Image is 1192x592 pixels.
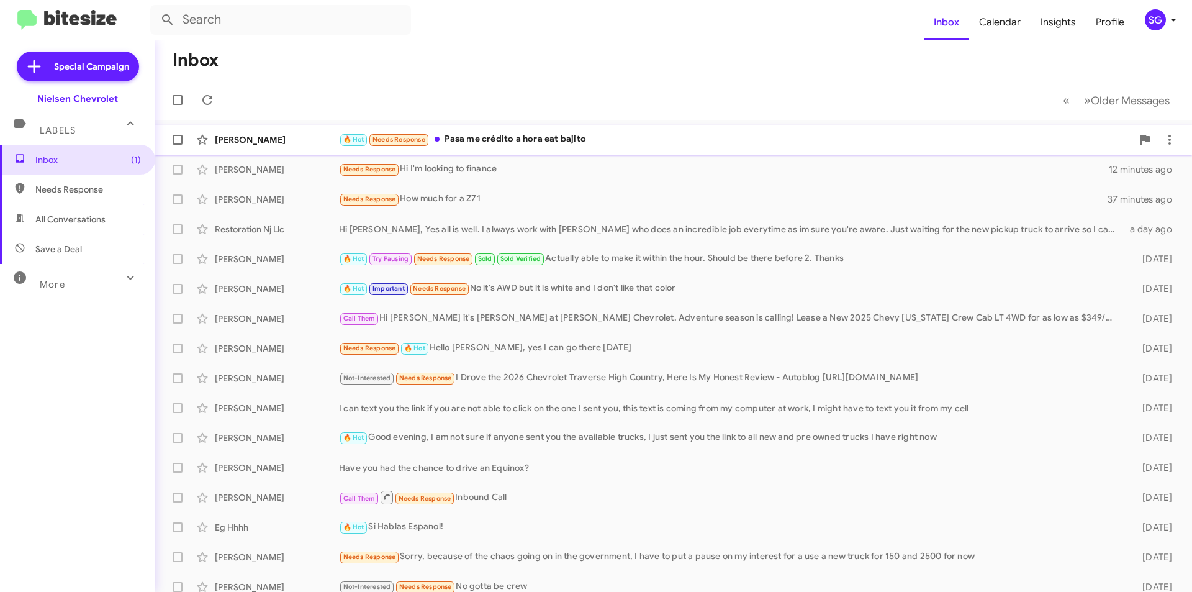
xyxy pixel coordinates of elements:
div: [PERSON_NAME] [215,462,339,474]
div: [DATE] [1122,283,1182,295]
div: [PERSON_NAME] [215,253,339,265]
input: Search [150,5,411,35]
div: Good evening, I am not sure if anyone sent you the available trucks, I just sent you the link to ... [339,430,1122,445]
div: Eg Hhhh [215,521,339,534]
span: (1) [131,153,141,166]
span: Not-Interested [343,583,391,591]
div: 37 minutes ago [1108,193,1182,206]
span: 🔥 Hot [343,523,364,531]
div: Hi [PERSON_NAME] it's [PERSON_NAME] at [PERSON_NAME] Chevrolet. Adventure season is calling! Leas... [339,311,1122,326]
a: Inbox [924,4,969,40]
div: [DATE] [1122,521,1182,534]
span: Save a Deal [35,243,82,255]
div: Pasa me crédito a hora eat bajito [339,132,1132,147]
div: Sorry, because of the chaos going on in the government, I have to put a pause on my interest for ... [339,550,1122,564]
div: [DATE] [1122,432,1182,444]
span: Needs Response [343,344,396,352]
button: Next [1077,88,1177,113]
div: [PERSON_NAME] [215,402,339,414]
span: 🔥 Hot [343,135,364,143]
div: [PERSON_NAME] [215,283,339,295]
span: 🔥 Hot [404,344,425,352]
div: Have you had the chance to drive an Equinox? [339,462,1122,474]
a: Profile [1086,4,1134,40]
div: Si Hablas Espanol! [339,520,1122,534]
div: I can text you the link if you are not able to click on the one I sent you, this text is coming f... [339,402,1122,414]
div: [DATE] [1122,462,1182,474]
div: [PERSON_NAME] [215,134,339,146]
div: Restoration Nj Llc [215,223,339,235]
span: Try Pausing [372,255,409,263]
div: Hello [PERSON_NAME], yes I can go there [DATE] [339,341,1122,355]
span: » [1084,93,1091,108]
span: Call Them [343,314,376,322]
div: Hi I'm looking to finance [339,162,1109,176]
div: [PERSON_NAME] [215,372,339,385]
span: Needs Response [343,165,396,173]
div: [PERSON_NAME] [215,551,339,563]
a: Insights [1031,4,1086,40]
span: Needs Response [413,285,466,293]
div: I Drove the 2026 Chevrolet Traverse High Country, Here Is My Honest Review - Autoblog [URL][DOMAI... [339,371,1122,385]
span: All Conversations [35,213,106,225]
div: SG [1145,9,1166,30]
div: [DATE] [1122,551,1182,563]
span: 🔥 Hot [343,434,364,442]
div: No it's AWD but it is white and I don't like that color [339,281,1122,296]
div: [DATE] [1122,253,1182,265]
div: [DATE] [1122,491,1182,504]
span: 🔥 Hot [343,255,364,263]
div: 12 minutes ago [1109,163,1182,176]
span: Needs Response [372,135,425,143]
nav: Page navigation example [1056,88,1177,113]
span: Labels [40,125,76,136]
span: Special Campaign [54,60,129,73]
span: Call Them [343,494,376,503]
div: [PERSON_NAME] [215,342,339,355]
span: Needs Response [399,583,452,591]
span: « [1063,93,1070,108]
div: [PERSON_NAME] [215,193,339,206]
span: Needs Response [35,183,141,196]
span: Needs Response [399,494,451,503]
span: Older Messages [1091,94,1170,107]
a: Special Campaign [17,52,139,81]
div: [PERSON_NAME] [215,432,339,444]
div: Nielsen Chevrolet [37,93,118,105]
h1: Inbox [173,50,219,70]
span: Needs Response [343,195,396,203]
div: a day ago [1122,223,1182,235]
span: More [40,279,65,290]
span: 🔥 Hot [343,285,364,293]
span: Needs Response [417,255,470,263]
button: SG [1134,9,1178,30]
span: Sold Verified [500,255,541,263]
button: Previous [1055,88,1077,113]
div: [PERSON_NAME] [215,491,339,504]
span: Needs Response [399,374,452,382]
span: Needs Response [343,553,396,561]
span: Not-Interested [343,374,391,382]
a: Calendar [969,4,1031,40]
div: Hi [PERSON_NAME], Yes all is well. I always work with [PERSON_NAME] who does an incredible job ev... [339,223,1122,235]
div: [PERSON_NAME] [215,312,339,325]
div: [DATE] [1122,372,1182,385]
span: Inbox [35,153,141,166]
div: [DATE] [1122,402,1182,414]
span: Important [372,285,405,293]
div: [DATE] [1122,312,1182,325]
div: Actually able to make it within the hour. Should be there before 2. Thanks [339,252,1122,266]
div: Inbound Call [339,490,1122,505]
div: [PERSON_NAME] [215,163,339,176]
span: Sold [478,255,492,263]
div: [DATE] [1122,342,1182,355]
div: How much for a Z71 [339,192,1108,206]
